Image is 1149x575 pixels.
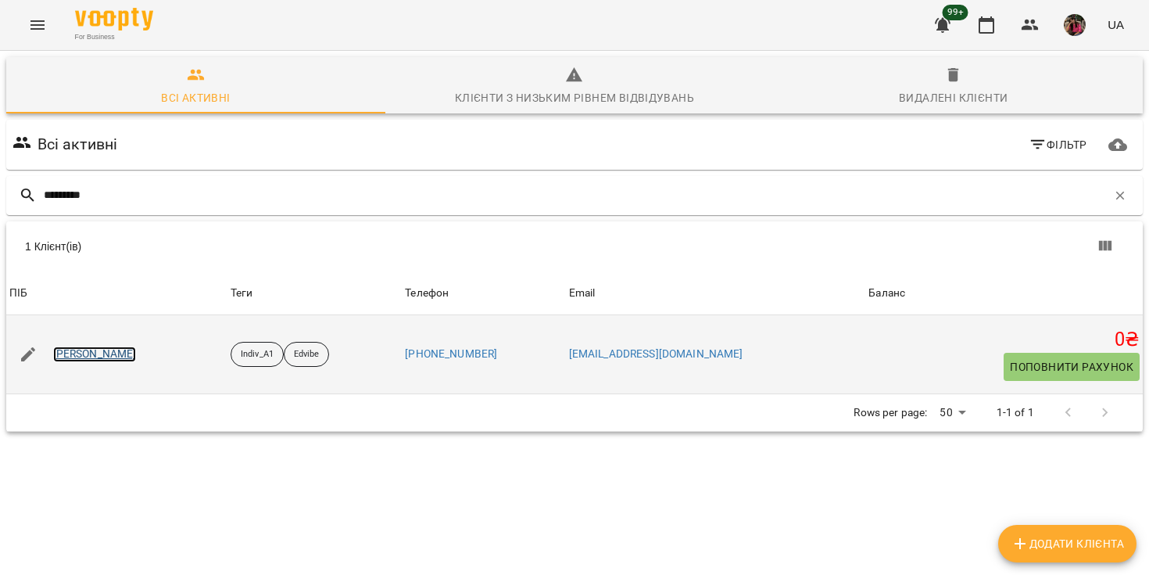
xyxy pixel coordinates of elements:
div: ПІБ [9,284,27,303]
div: Sort [569,284,596,303]
a: [PERSON_NAME] [53,347,137,362]
img: 7105fa523d679504fad829f6fcf794f1.JPG [1064,14,1086,36]
span: Додати клієнта [1011,534,1124,553]
div: Table Toolbar [6,221,1143,271]
div: Телефон [405,284,449,303]
span: Email [569,284,863,303]
div: 1 Клієнт(ів) [25,239,584,254]
div: Edvibe [284,342,330,367]
a: [PHONE_NUMBER] [405,347,497,360]
div: Sort [9,284,27,303]
h6: Всі активні [38,132,118,156]
div: Sort [868,284,905,303]
span: For Business [75,32,153,42]
div: Indiv_A1 [231,342,284,367]
div: Email [569,284,596,303]
a: [EMAIL_ADDRESS][DOMAIN_NAME] [569,347,743,360]
span: Поповнити рахунок [1010,358,1133,376]
h5: 0 ₴ [868,328,1140,352]
button: UA [1101,10,1130,39]
span: UA [1108,16,1124,33]
button: Додати клієнта [998,525,1136,562]
div: 50 [933,401,971,424]
span: Телефон [405,284,562,303]
div: Баланс [868,284,905,303]
div: Теги [231,284,399,303]
p: Rows per page: [854,405,927,421]
div: Всі активні [161,88,230,107]
p: Indiv_A1 [241,348,274,361]
div: Клієнти з низьким рівнем відвідувань [455,88,694,107]
div: Видалені клієнти [899,88,1008,107]
span: Фільтр [1029,135,1087,154]
span: ПІБ [9,284,224,303]
p: Edvibe [294,348,320,361]
img: Voopty Logo [75,8,153,31]
p: 1-1 of 1 [997,405,1034,421]
button: Фільтр [1022,131,1094,159]
button: Поповнити рахунок [1004,353,1140,381]
span: 99+ [943,5,968,20]
span: Баланс [868,284,1140,303]
button: Menu [19,6,56,44]
div: Sort [405,284,449,303]
button: Показати колонки [1086,228,1124,265]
